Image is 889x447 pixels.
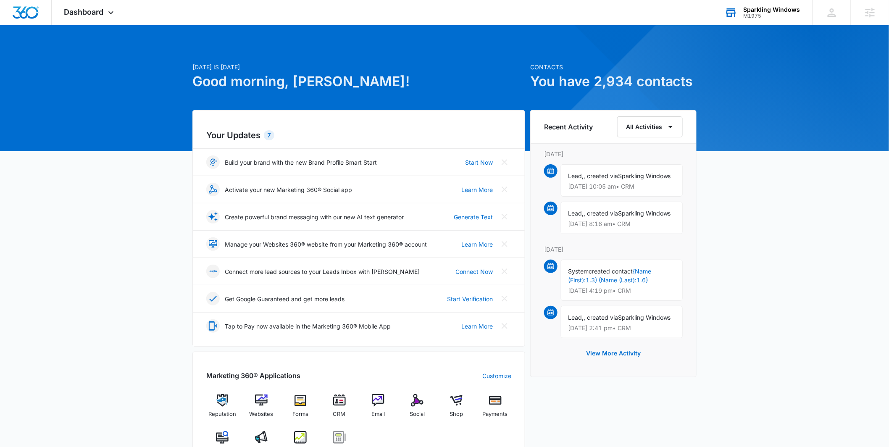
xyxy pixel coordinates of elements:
[23,49,29,55] img: tab_domain_overview_orange.svg
[482,371,511,380] a: Customize
[192,71,525,92] h1: Good morning, [PERSON_NAME]!
[568,172,584,179] span: Lead,
[333,410,346,418] span: CRM
[292,410,308,418] span: Forms
[568,210,584,217] span: Lead,
[24,13,41,20] div: v 4.0.25
[618,172,671,179] span: Sparkling Windows
[206,371,300,381] h2: Marketing 360® Applications
[584,172,618,179] span: , created via
[13,22,20,29] img: website_grey.svg
[744,13,800,19] div: account id
[578,343,649,363] button: View More Activity
[498,155,511,169] button: Close
[225,240,427,249] p: Manage your Websites 360® website from your Marketing 360® account
[465,158,493,167] a: Start Now
[568,288,676,294] p: [DATE] 4:19 pm • CRM
[461,185,493,194] a: Learn More
[530,71,697,92] h1: You have 2,934 contacts
[362,394,395,424] a: Email
[447,294,493,303] a: Start Verification
[498,292,511,305] button: Close
[206,129,511,142] h2: Your Updates
[225,267,420,276] p: Connect more lead sources to your Leads Inbox with [PERSON_NAME]
[22,22,92,29] div: Domain: [DOMAIN_NAME]
[483,410,508,418] span: Payments
[530,63,697,71] p: Contacts
[206,394,239,424] a: Reputation
[744,6,800,13] div: account name
[264,130,274,140] div: 7
[401,394,434,424] a: Social
[245,394,278,424] a: Websites
[371,410,385,418] span: Email
[498,210,511,223] button: Close
[618,210,671,217] span: Sparkling Windows
[225,213,404,221] p: Create powerful brand messaging with our new AI text generator
[32,50,75,55] div: Domain Overview
[225,185,352,194] p: Activate your new Marketing 360® Social app
[479,394,511,424] a: Payments
[568,314,584,321] span: Lead,
[225,322,391,331] p: Tap to Pay now available in the Marketing 360® Mobile App
[568,325,676,331] p: [DATE] 2:41 pm • CRM
[461,322,493,331] a: Learn More
[498,237,511,251] button: Close
[461,240,493,249] a: Learn More
[584,314,618,321] span: , created via
[544,150,683,158] p: [DATE]
[584,210,618,217] span: , created via
[93,50,142,55] div: Keywords by Traffic
[544,245,683,254] p: [DATE]
[455,267,493,276] a: Connect Now
[13,13,20,20] img: logo_orange.svg
[208,410,236,418] span: Reputation
[568,268,589,275] span: System
[498,265,511,278] button: Close
[589,268,633,275] span: created contact
[568,184,676,189] p: [DATE] 10:05 am • CRM
[618,314,671,321] span: Sparkling Windows
[225,294,345,303] p: Get Google Guaranteed and get more leads
[568,221,676,227] p: [DATE] 8:16 am • CRM
[617,116,683,137] button: All Activities
[284,394,317,424] a: Forms
[544,122,593,132] h6: Recent Activity
[450,410,463,418] span: Shop
[64,8,104,16] span: Dashboard
[440,394,473,424] a: Shop
[84,49,90,55] img: tab_keywords_by_traffic_grey.svg
[323,394,355,424] a: CRM
[454,213,493,221] a: Generate Text
[498,319,511,333] button: Close
[250,410,274,418] span: Websites
[410,410,425,418] span: Social
[225,158,377,167] p: Build your brand with the new Brand Profile Smart Start
[192,63,525,71] p: [DATE] is [DATE]
[498,183,511,196] button: Close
